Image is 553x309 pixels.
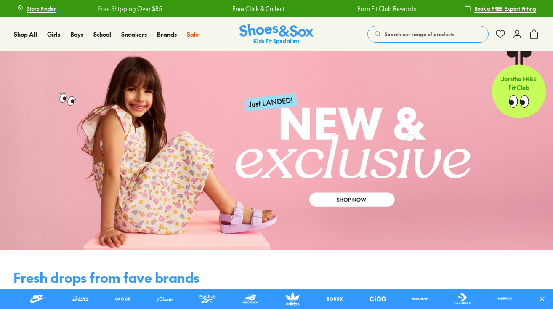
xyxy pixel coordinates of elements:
[239,24,314,45] img: SNS_Logo_Responsive.svg
[47,30,60,38] span: Girls
[232,4,284,13] a: Free Click & Collect
[464,1,536,16] a: Book a FREE Expert Fitting
[70,30,83,38] span: Boys
[367,26,489,43] button: Search our range of products
[93,30,111,39] a: School
[93,30,111,38] span: School
[27,5,56,12] span: Store Finder
[187,30,199,38] span: Sale
[357,4,416,13] a: Earn Fit Club Rewards
[187,30,199,39] a: Sale
[492,51,546,118] a: Jointhe FREE Fit Club
[14,30,37,38] span: Shop All
[14,30,37,39] a: Shop All
[121,30,147,38] span: Sneakers
[70,30,83,39] a: Boys
[474,5,536,12] span: Book a FREE Expert Fitting
[239,24,314,45] a: Shoes & Sox
[98,4,162,13] a: Free Shipping Over $85
[385,30,454,38] span: Search our range of products
[157,30,177,39] a: Brands
[47,30,60,39] a: Girls
[121,30,147,39] a: Sneakers
[492,68,546,99] p: the FREE Fit Club
[501,75,513,83] span: Join
[157,30,177,38] span: Brands
[17,1,56,16] a: Store Finder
